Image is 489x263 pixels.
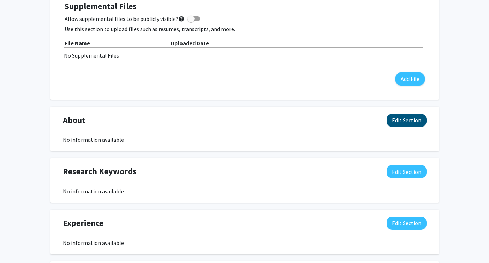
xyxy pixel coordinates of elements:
button: Edit Experience [387,217,427,230]
div: No Supplemental Files [64,51,425,60]
iframe: Chat [5,231,30,258]
span: About [63,114,85,127]
b: File Name [65,40,90,47]
span: Research Keywords [63,165,137,178]
b: Uploaded Date [171,40,209,47]
mat-icon: help [178,14,185,23]
span: Experience [63,217,103,229]
div: No information available [63,187,427,195]
button: Edit About [387,114,427,127]
button: Edit Research Keywords [387,165,427,178]
p: Use this section to upload files such as resumes, transcripts, and more. [65,25,425,33]
h4: Supplemental Files [65,1,425,12]
div: No information available [63,239,427,247]
button: Add File [395,72,425,86]
span: Allow supplemental files to be publicly visible? [65,14,185,23]
div: No information available [63,135,427,144]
